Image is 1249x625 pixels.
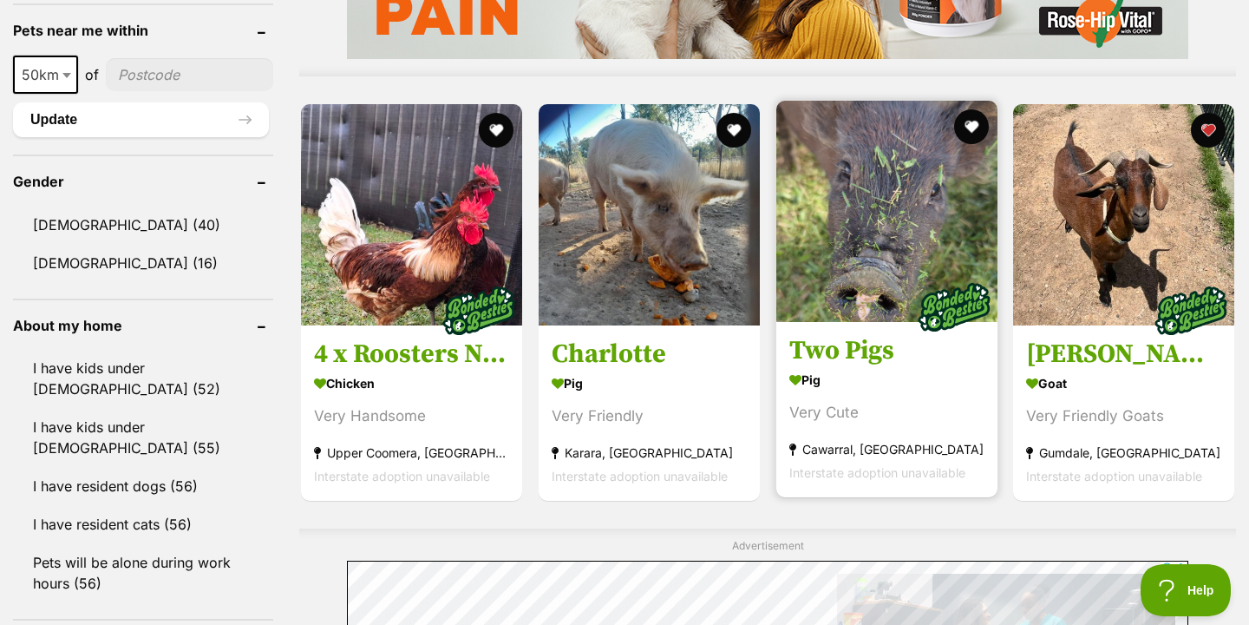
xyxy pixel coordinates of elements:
[910,264,997,351] img: bonded besties
[301,325,522,501] a: 4 x Roosters Nibbles- [US_STATE]- Nugget- Popcorn Chicken Very Handsome Upper Coomera, [GEOGRAPHI...
[1026,371,1221,396] strong: Goat
[1191,113,1226,148] button: favourite
[314,405,509,428] div: Very Handsome
[953,109,988,144] button: favourite
[85,64,99,85] span: of
[789,465,965,480] span: Interstate adoption unavailable
[1026,338,1221,371] h3: [PERSON_NAME] and [PERSON_NAME]
[1013,325,1234,501] a: [PERSON_NAME] and [PERSON_NAME] Goat Very Friendly Goats Gumdale, [GEOGRAPHIC_DATA] Interstate ad...
[552,469,728,484] span: Interstate adoption unavailable
[314,371,509,396] strong: Chicken
[1013,104,1234,326] img: Rosie and Henry - Goat
[314,338,509,371] h3: 4 x Roosters Nibbles- [US_STATE]- Nugget- Popcorn
[1148,267,1234,354] img: bonded besties
[13,409,273,466] a: I have kids under [DEMOGRAPHIC_DATA] (55)
[479,113,513,148] button: favourite
[314,469,490,484] span: Interstate adoption unavailable
[13,174,273,189] header: Gender
[789,437,984,461] strong: Cawarral, [GEOGRAPHIC_DATA]
[552,371,747,396] strong: Pig
[1026,441,1221,464] strong: Gumdale, [GEOGRAPHIC_DATA]
[13,102,269,137] button: Update
[314,441,509,464] strong: Upper Coomera, [GEOGRAPHIC_DATA]
[301,104,522,326] img: 4 x Roosters Nibbles- Kentucky- Nugget- Popcorn - Chicken
[13,207,273,243] a: [DEMOGRAPHIC_DATA] (40)
[13,23,273,38] header: Pets near me within
[789,367,984,392] strong: Pig
[1141,564,1232,616] iframe: Help Scout Beacon - Open
[776,101,997,322] img: Two Pigs - Pig
[789,401,984,424] div: Very Cute
[13,506,273,543] a: I have resident cats (56)
[716,113,751,148] button: favourite
[13,318,273,333] header: About my home
[13,468,273,504] a: I have resident dogs (56)
[539,325,760,501] a: Charlotte Pig Very Friendly Karara, [GEOGRAPHIC_DATA] Interstate adoption unavailable
[1026,469,1202,484] span: Interstate adoption unavailable
[789,334,984,367] h3: Two Pigs
[552,441,747,464] strong: Karara, [GEOGRAPHIC_DATA]
[15,62,76,87] span: 50km
[435,267,522,354] img: bonded besties
[13,350,273,407] a: I have kids under [DEMOGRAPHIC_DATA] (52)
[552,405,747,428] div: Very Friendly
[552,338,747,371] h3: Charlotte
[1026,405,1221,428] div: Very Friendly Goats
[13,544,273,602] a: Pets will be alone during work hours (56)
[776,321,997,497] a: Two Pigs Pig Very Cute Cawarral, [GEOGRAPHIC_DATA] Interstate adoption unavailable
[539,104,760,326] img: Charlotte - Pig
[106,58,273,91] input: postcode
[13,245,273,281] a: [DEMOGRAPHIC_DATA] (16)
[13,56,78,94] span: 50km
